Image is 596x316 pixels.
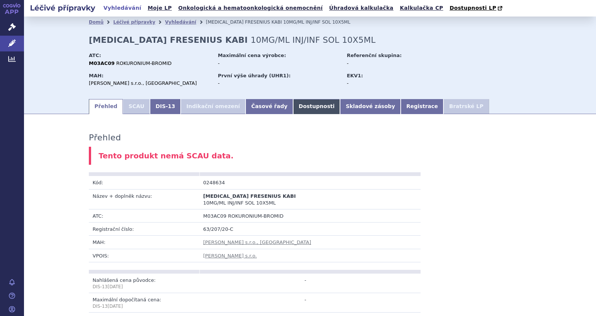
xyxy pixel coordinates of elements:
[203,253,257,259] a: [PERSON_NAME] s.r.o.
[347,80,431,87] div: -
[203,200,276,206] span: 10MG/ML INJ/INF SOL 10X5ML
[176,3,325,13] a: Onkologická a hematoonkologická onemocnění
[347,73,363,78] strong: EKV1:
[89,73,103,78] strong: MAH:
[203,213,226,219] span: M03AC09
[89,147,531,165] div: Tento produkt nemá SCAU data.
[93,284,196,290] p: DIS-13
[113,20,155,25] a: Léčivé přípravky
[293,99,340,114] a: Dostupnosti
[218,73,291,78] strong: První výše úhrady (UHR1):
[401,99,443,114] a: Registrace
[199,176,310,189] td: 0248634
[199,223,421,236] td: 63/207/20-C
[108,304,123,309] span: [DATE]
[203,193,296,199] span: [MEDICAL_DATA] FRESENIUS KABI
[108,284,123,289] span: [DATE]
[218,60,340,67] div: -
[246,99,293,114] a: Časové řady
[347,53,401,58] strong: Referenční skupina:
[150,99,181,114] a: DIS-13
[218,80,340,87] div: -
[116,60,172,66] span: ROKURONIUM-BROMID
[206,20,282,25] span: [MEDICAL_DATA] FRESENIUS KABI
[89,20,103,25] a: Domů
[89,249,199,262] td: VPOIS:
[89,99,123,114] a: Přehled
[449,5,496,11] span: Dostupnosti LP
[165,20,196,25] a: Vyhledávání
[89,60,115,66] strong: M03AC09
[89,35,248,45] strong: [MEDICAL_DATA] FRESENIUS KABI
[89,133,121,143] h3: Přehled
[203,239,311,245] a: [PERSON_NAME] s.r.o., [GEOGRAPHIC_DATA]
[251,35,376,45] span: 10MG/ML INJ/INF SOL 10X5ML
[101,3,144,13] a: Vyhledávání
[145,3,174,13] a: Moje LP
[89,189,199,209] td: Název + doplněk názvu:
[218,53,286,58] strong: Maximální cena výrobce:
[327,3,396,13] a: Úhradová kalkulačka
[347,60,431,67] div: -
[89,223,199,236] td: Registrační číslo:
[398,3,446,13] a: Kalkulačka CP
[89,274,199,293] td: Nahlášená cena původce:
[89,53,101,58] strong: ATC:
[89,209,199,223] td: ATC:
[89,236,199,249] td: MAH:
[24,3,101,13] h2: Léčivé přípravky
[283,20,350,25] span: 10MG/ML INJ/INF SOL 10X5ML
[93,303,196,310] p: DIS-13
[89,176,199,189] td: Kód:
[199,274,310,293] td: -
[447,3,506,14] a: Dostupnosti LP
[340,99,400,114] a: Skladové zásoby
[89,293,199,312] td: Maximální dopočítaná cena:
[199,293,310,312] td: -
[89,80,211,87] div: [PERSON_NAME] s.r.o., [GEOGRAPHIC_DATA]
[228,213,283,219] span: ROKURONIUM-BROMID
